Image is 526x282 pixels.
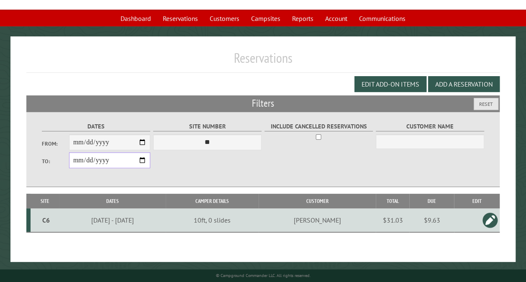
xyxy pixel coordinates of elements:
[158,10,203,26] a: Reservations
[376,208,409,232] td: $31.03
[42,122,150,131] label: Dates
[166,208,259,232] td: 10ft, 0 slides
[153,122,262,131] label: Site Number
[259,194,376,208] th: Customer
[59,194,166,208] th: Dates
[474,98,498,110] button: Reset
[264,122,373,131] label: Include Cancelled Reservations
[454,194,500,208] th: Edit
[259,208,376,232] td: [PERSON_NAME]
[409,194,454,208] th: Due
[216,273,310,278] small: © Campground Commander LLC. All rights reserved.
[34,216,58,224] div: C6
[376,194,409,208] th: Total
[26,50,500,73] h1: Reservations
[205,10,244,26] a: Customers
[115,10,156,26] a: Dashboard
[42,157,69,165] label: To:
[31,194,59,208] th: Site
[376,122,484,131] label: Customer Name
[320,10,352,26] a: Account
[428,76,500,92] button: Add a Reservation
[246,10,285,26] a: Campsites
[61,216,164,224] div: [DATE] - [DATE]
[287,10,318,26] a: Reports
[354,10,411,26] a: Communications
[26,95,500,111] h2: Filters
[42,140,69,148] label: From:
[409,208,454,232] td: $9.63
[166,194,259,208] th: Camper Details
[354,76,426,92] button: Edit Add-on Items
